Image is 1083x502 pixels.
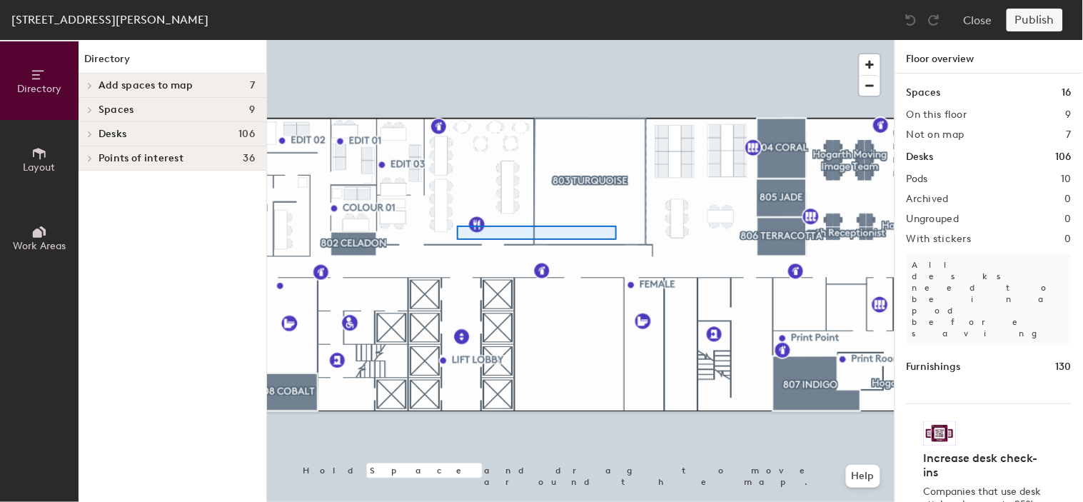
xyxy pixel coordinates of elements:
[907,194,949,205] h2: Archived
[907,253,1072,345] p: All desks need to be in a pod before saving
[907,174,928,185] h2: Pods
[99,104,134,116] span: Spaces
[1065,194,1072,205] h2: 0
[907,85,941,101] h1: Spaces
[907,129,964,141] h2: Not on map
[895,40,1083,74] h1: Floor overview
[17,83,61,95] span: Directory
[1061,174,1072,185] h2: 10
[250,80,255,91] span: 7
[964,9,992,31] button: Close
[1056,149,1072,165] h1: 106
[1065,214,1072,225] h2: 0
[11,11,208,29] div: [STREET_ADDRESS][PERSON_NAME]
[243,153,255,164] span: 36
[1065,234,1072,245] h2: 0
[249,104,255,116] span: 9
[13,240,66,252] span: Work Areas
[1066,109,1072,121] h2: 9
[907,214,959,225] h2: Ungrouped
[907,359,961,375] h1: Furnishings
[846,465,880,488] button: Help
[907,234,972,245] h2: With stickers
[1062,85,1072,101] h1: 16
[907,149,934,165] h1: Desks
[79,51,266,74] h1: Directory
[907,109,967,121] h2: On this floor
[927,13,941,27] img: Redo
[99,129,126,140] span: Desks
[1067,129,1072,141] h2: 7
[904,13,918,27] img: Undo
[99,80,193,91] span: Add spaces to map
[924,451,1046,480] h4: Increase desk check-ins
[238,129,255,140] span: 106
[924,421,957,446] img: Sticker logo
[1056,359,1072,375] h1: 130
[99,153,183,164] span: Points of interest
[24,161,56,174] span: Layout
